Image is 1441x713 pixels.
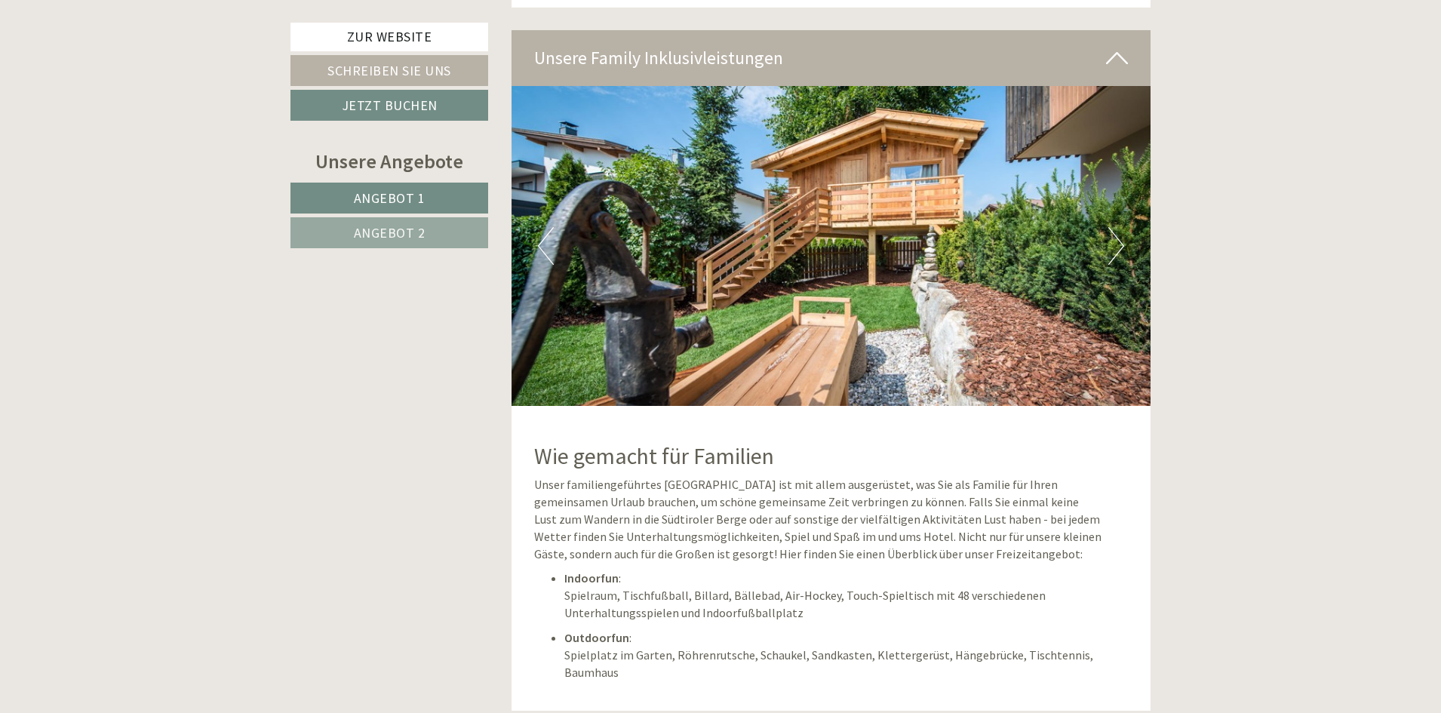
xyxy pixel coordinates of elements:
span: Angebot 2 [354,224,426,241]
div: Unsere Family Inklusivleistungen [512,30,1151,86]
button: Senden [497,393,595,424]
p: : Spielraum, Tischfußball, Billard, Bällebad, Air-Hockey, Touch-Spieltisch mit 48 verschiedenen U... [564,570,1129,622]
h2: Wie gemacht für Familien [534,444,1129,469]
div: [DATE] [270,11,324,37]
strong: Indoorfun [564,570,619,585]
span: Angebot 1 [354,189,426,207]
div: Unsere Angebote [290,147,488,175]
a: Jetzt buchen [290,90,488,121]
strong: Outdoorfun [564,630,629,645]
button: Previous [538,227,554,265]
p: : Spielplatz im Garten, Röhrenrutsche, Schaukel, Sandkasten, Klettergerüst, Hängebrücke, Tischten... [564,629,1129,681]
small: 16:20 [23,73,232,84]
a: Schreiben Sie uns [290,55,488,86]
button: Next [1108,227,1124,265]
a: Zur Website [290,23,488,51]
div: Inso Sonnenheim [23,44,232,56]
div: Guten Tag, wie können wir Ihnen helfen? [11,41,240,87]
p: Unser familiengeführtes [GEOGRAPHIC_DATA] ist mit allem ausgerüstet, was Sie als Familie für Ihre... [534,476,1129,562]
